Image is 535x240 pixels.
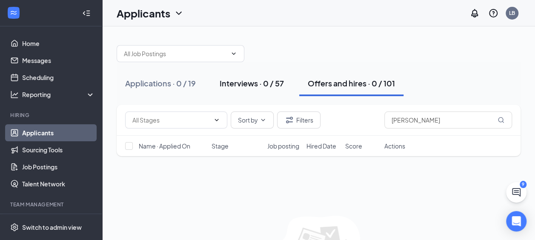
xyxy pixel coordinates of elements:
[212,142,229,150] span: Stage
[124,49,227,58] input: All Job Postings
[308,78,395,89] div: Offers and hires · 0 / 101
[22,124,95,141] a: Applicants
[220,78,284,89] div: Interviews · 0 / 57
[345,142,362,150] span: Score
[498,117,504,123] svg: MagnifyingGlass
[132,115,210,125] input: All Stages
[9,9,18,17] svg: WorkstreamLogo
[230,50,237,57] svg: ChevronDown
[22,141,95,158] a: Sourcing Tools
[22,223,82,231] div: Switch to admin view
[284,115,295,125] svg: Filter
[117,6,170,20] h1: Applicants
[22,175,95,192] a: Talent Network
[22,69,95,86] a: Scheduling
[82,9,91,17] svg: Collapse
[22,52,95,69] a: Messages
[469,8,480,18] svg: Notifications
[520,181,526,188] div: 9
[238,117,258,123] span: Sort by
[384,142,405,150] span: Actions
[231,111,274,129] button: Sort byChevronDown
[506,211,526,231] div: Open Intercom Messenger
[511,187,521,197] svg: ChatActive
[22,90,95,99] div: Reporting
[488,8,498,18] svg: QuestionInfo
[306,142,336,150] span: Hired Date
[10,90,19,99] svg: Analysis
[10,111,93,119] div: Hiring
[213,117,220,123] svg: ChevronDown
[22,158,95,175] a: Job Postings
[139,142,190,150] span: Name · Applied On
[174,8,184,18] svg: ChevronDown
[260,117,266,123] svg: ChevronDown
[509,9,515,17] div: LB
[125,78,196,89] div: Applications · 0 / 19
[10,201,93,208] div: Team Management
[267,142,299,150] span: Job posting
[10,223,19,231] svg: Settings
[22,35,95,52] a: Home
[384,111,512,129] input: Search in offers and hires
[506,182,526,203] button: ChatActive
[277,111,320,129] button: Filter Filters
